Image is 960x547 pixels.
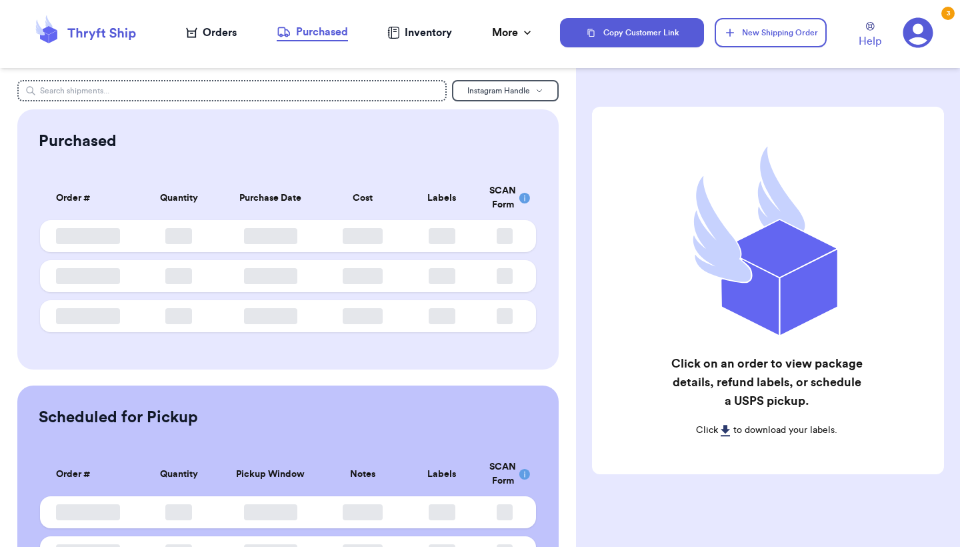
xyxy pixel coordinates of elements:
span: Instagram Handle [467,87,530,95]
h2: Click on an order to view package details, refund labels, or schedule a USPS pickup. [668,354,865,410]
th: Order # [40,452,139,496]
a: 3 [903,17,933,48]
th: Cost [323,176,402,220]
h2: Purchased [39,131,117,152]
h2: Scheduled for Pickup [39,407,198,428]
th: Quantity [139,176,219,220]
a: Orders [186,25,237,41]
th: Order # [40,176,139,220]
button: Copy Customer Link [560,18,704,47]
th: Labels [402,452,481,496]
th: Purchase Date [219,176,323,220]
th: Quantity [139,452,219,496]
a: Inventory [387,25,452,41]
button: New Shipping Order [715,18,827,47]
div: SCAN Form [489,184,520,212]
a: Help [859,22,881,49]
div: SCAN Form [489,460,520,488]
input: Search shipments... [17,80,447,101]
div: Purchased [277,24,348,40]
div: 3 [941,7,955,20]
div: More [492,25,534,41]
a: Purchased [277,24,348,41]
th: Notes [323,452,402,496]
span: Help [859,33,881,49]
p: Click to download your labels. [668,424,865,437]
button: Instagram Handle [452,80,559,101]
th: Labels [402,176,481,220]
th: Pickup Window [219,452,323,496]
